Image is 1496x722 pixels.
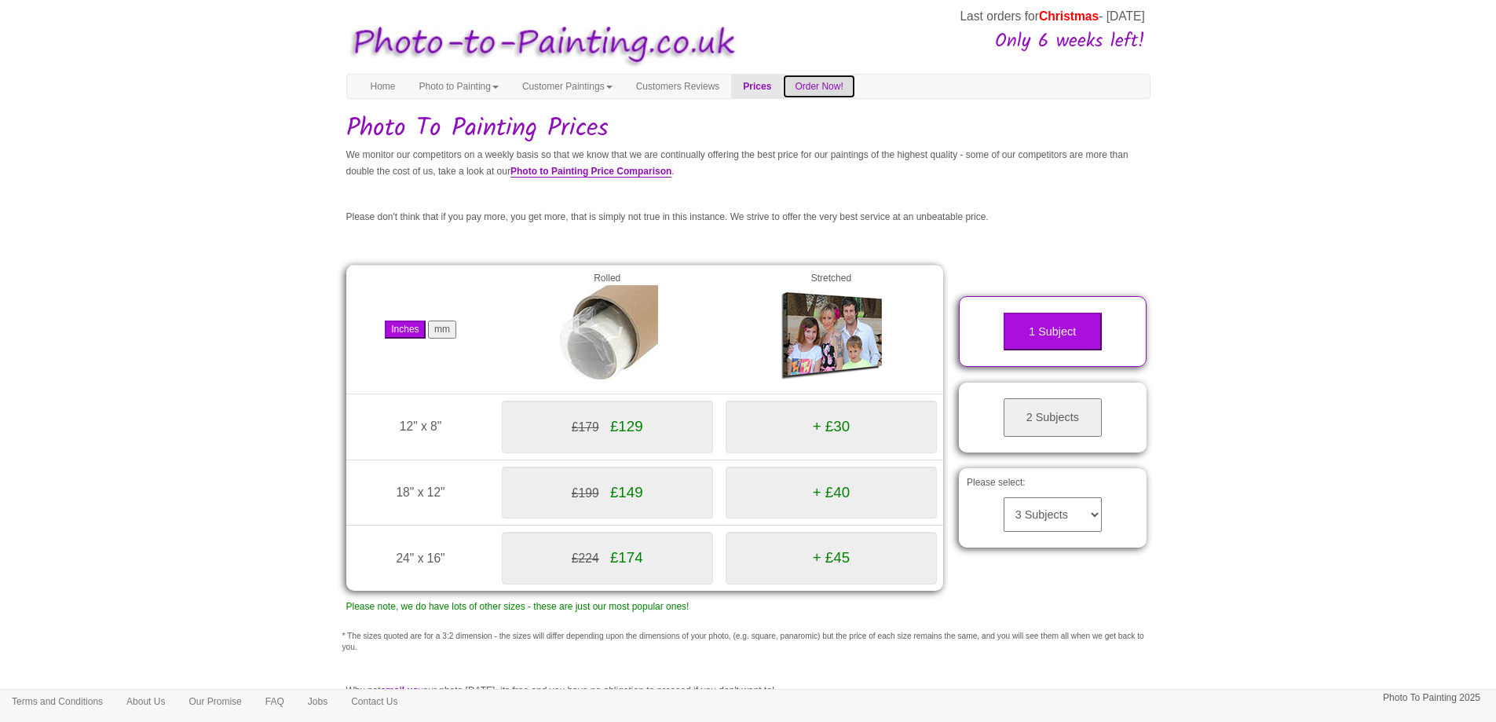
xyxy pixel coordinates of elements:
span: Christmas [1039,9,1099,23]
p: * The sizes quoted are for a 3:2 dimension - the sizes will differ depending upon the dimensions ... [342,631,1154,654]
button: Inches [385,321,425,339]
span: 24" x 16" [396,552,444,565]
span: 12" x 8" [400,420,442,433]
h3: Only 6 weeks left! [743,31,1145,52]
a: Photo to Painting Price Comparison [510,166,671,178]
img: Photo to Painting [338,14,741,75]
a: email us [381,685,419,697]
button: 1 Subject [1004,313,1102,351]
span: £149 [610,484,643,500]
a: Contact Us [339,690,409,713]
a: Jobs [296,690,339,713]
a: About Us [115,690,177,713]
a: FAQ [254,690,296,713]
a: Customers Reviews [624,75,732,98]
span: £224 [572,552,599,565]
button: 2 Subjects [1004,398,1102,437]
div: Please select: [959,468,1147,548]
span: + £45 [813,549,850,566]
img: Rolled [556,285,658,387]
p: Please don't think that if you pay more, you get more, that is simply not true in this instance. ... [346,209,1150,225]
span: £129 [610,418,643,434]
p: We monitor our competitors on a weekly basis so that we know that we are continually offering the... [346,147,1150,180]
span: + £40 [813,484,850,500]
button: mm [428,321,456,339]
span: Last orders for - [DATE] [960,9,1144,23]
span: £174 [610,549,643,566]
span: 18" x 12" [396,486,444,499]
img: Gallery Wrap [780,285,882,387]
span: £179 [572,420,599,434]
a: Home [359,75,408,98]
td: Rolled [496,265,719,394]
a: Order Now! [783,75,854,98]
a: Prices [731,75,783,98]
td: Stretched [719,265,943,394]
span: £199 [572,486,599,500]
a: Customer Paintings [510,75,624,98]
a: Photo to Painting [408,75,510,98]
a: Our Promise [177,690,253,713]
p: Photo To Painting 2025 [1383,690,1480,706]
span: + £30 [813,418,850,434]
p: Why not your photo [DATE], its free and you have no obligation to proceed if you don't want to! [346,683,1150,699]
h1: Photo To Painting Prices [346,115,1150,142]
p: Please note, we do have lots of other sizes - these are just our most popular ones! [346,599,944,615]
